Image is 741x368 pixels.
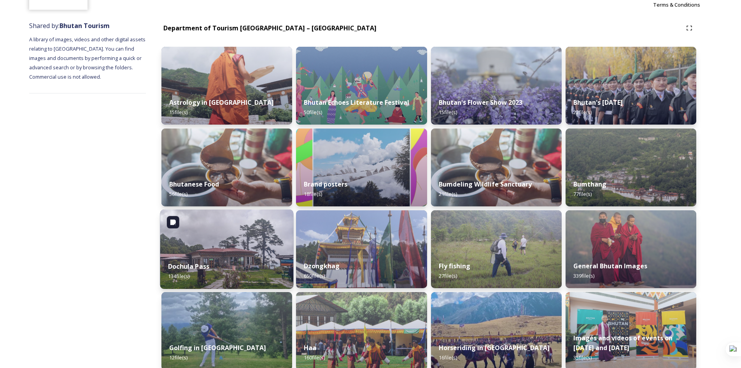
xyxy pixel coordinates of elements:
[304,190,322,197] span: 18 file(s)
[573,180,606,188] strong: Bumthang
[304,262,340,270] strong: Dzongkhag
[573,109,592,116] span: 22 file(s)
[566,47,696,125] img: Bhutan%2520National%2520Day10.jpg
[439,180,532,188] strong: Bumdeling Wildlife Sanctuary
[431,129,562,206] img: Bumdeling%2520090723%2520by%2520Amp%2520Sripimanwat-4%25202.jpg
[161,129,292,206] img: Bumdeling%2520090723%2520by%2520Amp%2520Sripimanwat-4.jpg
[304,109,322,116] span: 50 file(s)
[168,273,189,280] span: 134 file(s)
[304,180,347,188] strong: Brand posters
[431,47,562,125] img: Bhutan%2520Flower%2520Show2.jpg
[573,272,594,279] span: 339 file(s)
[304,343,316,352] strong: Haa
[169,98,274,107] strong: Astrology in [GEOGRAPHIC_DATA]
[573,334,673,352] strong: Images and videos of events on [DATE] and [DATE]
[161,47,292,125] img: _SCH1465.jpg
[304,354,325,361] span: 160 file(s)
[439,109,457,116] span: 15 file(s)
[439,343,550,352] strong: Horseriding in [GEOGRAPHIC_DATA]
[573,98,623,107] strong: Bhutan's [DATE]
[296,210,427,288] img: Festival%2520Header.jpg
[439,190,457,197] span: 21 file(s)
[169,190,187,197] span: 56 file(s)
[566,210,696,288] img: MarcusWestbergBhutanHiRes-23.jpg
[29,36,147,80] span: A library of images, videos and other digital assets relating to [GEOGRAPHIC_DATA]. You can find ...
[169,354,187,361] span: 12 file(s)
[60,21,110,30] strong: Bhutan Tourism
[29,21,110,30] span: Shared by:
[431,210,562,288] img: by%2520Ugyen%2520Wangchuk14.JPG
[439,272,457,279] span: 27 file(s)
[573,354,592,361] span: 35 file(s)
[566,129,696,206] img: Bumthang%2520180723%2520by%2520Amp%2520Sripimanwat-20.jpg
[169,180,219,188] strong: Bhutanese Food
[439,98,522,107] strong: Bhutan's Flower Show 2023
[573,190,592,197] span: 77 file(s)
[439,354,457,361] span: 16 file(s)
[168,262,209,271] strong: Dochula Pass
[296,129,427,206] img: Bhutan_Believe_800_1000_4.jpg
[653,1,700,8] span: Terms & Conditions
[573,262,647,270] strong: General Bhutan Images
[439,262,470,270] strong: Fly fishing
[169,343,266,352] strong: Golfing in [GEOGRAPHIC_DATA]
[163,24,377,32] strong: Department of Tourism [GEOGRAPHIC_DATA] – [GEOGRAPHIC_DATA]
[296,47,427,125] img: Bhutan%2520Echoes7.jpg
[304,272,325,279] span: 650 file(s)
[160,210,294,289] img: 2022-10-01%252011.41.43.jpg
[169,109,187,116] span: 15 file(s)
[304,98,409,107] strong: Bhutan Echoes Literature Festival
